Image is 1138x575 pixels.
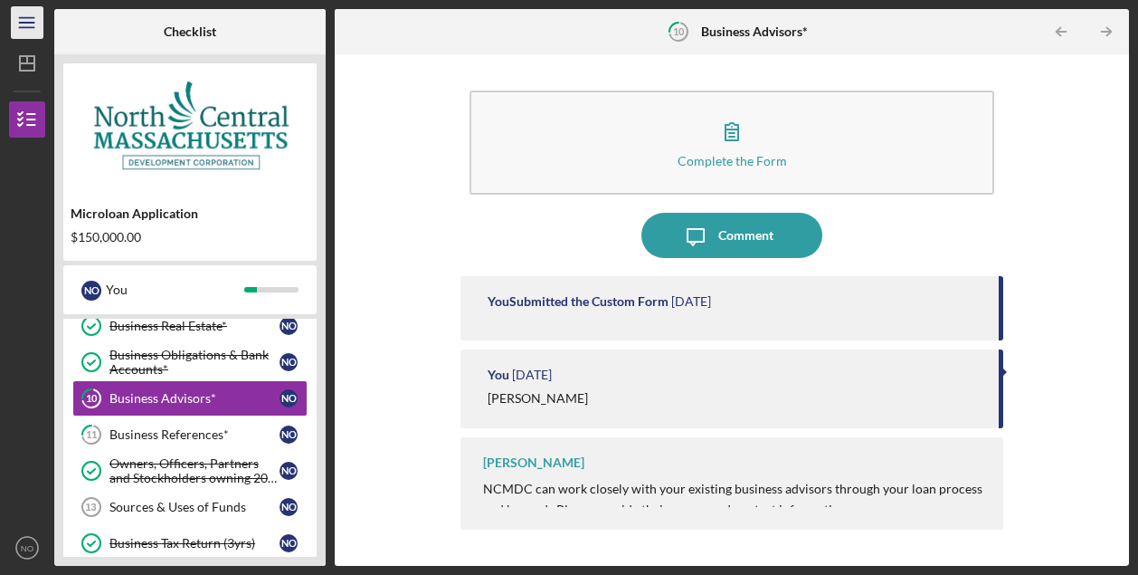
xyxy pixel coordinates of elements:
div: N O [280,462,298,480]
div: Owners, Officers, Partners and Stockholders owning 20% or more* [109,456,280,485]
a: 10Business Advisors*NO [72,380,308,417]
div: Business Obligations & Bank Accounts* [109,348,280,377]
time: 2025-08-05 21:03 [671,294,711,309]
a: Business Tax Return (3yrs)NO [72,525,308,561]
div: N O [280,389,298,407]
div: Business Tax Return (3yrs) [109,536,280,551]
button: Comment [641,213,822,258]
div: Comment [718,213,773,258]
text: NO [21,543,33,553]
div: N O [280,534,298,552]
div: Business References* [109,427,280,442]
img: Product logo [63,72,317,181]
a: Business Real Estate*NO [72,308,308,344]
div: Sources & Uses of Funds [109,500,280,514]
a: Owners, Officers, Partners and Stockholders owning 20% or more*NO [72,453,308,489]
div: You [488,368,509,382]
button: Complete the Form [469,91,995,195]
div: [PERSON_NAME] [488,391,588,406]
div: N O [280,317,298,335]
time: 2025-07-14 15:11 [512,368,552,382]
div: Complete the Form [678,154,787,168]
div: Microloan Application [71,206,309,221]
b: Checklist [164,24,216,39]
div: N O [280,498,298,516]
a: 11Business References*NO [72,417,308,453]
tspan: 13 [85,502,96,513]
div: You [106,274,244,305]
tspan: 10 [86,393,98,405]
tspan: 11 [86,429,97,441]
tspan: 10 [673,25,685,37]
div: [PERSON_NAME] [483,455,584,470]
p: NCMDC can work closely with your existing business advisors through your loan process and beyond.... [483,479,986,520]
div: $150,000.00 [71,230,309,244]
div: N O [81,281,101,301]
div: N O [280,426,298,444]
div: Business Real Estate* [109,319,280,333]
b: Business Advisors* [701,24,808,39]
a: 13Sources & Uses of FundsNO [72,489,308,525]
div: N O [280,353,298,371]
a: Business Obligations & Bank Accounts*NO [72,344,308,380]
div: You Submitted the Custom Form [488,294,669,309]
div: Business Advisors* [109,391,280,406]
button: NO [9,530,45,566]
